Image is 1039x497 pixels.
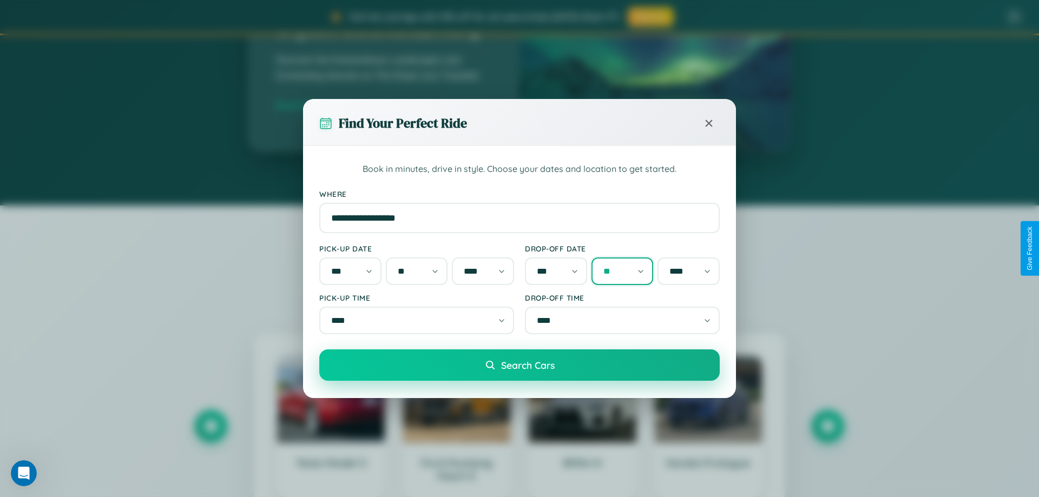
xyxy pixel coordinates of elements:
[319,189,720,198] label: Where
[525,293,720,302] label: Drop-off Time
[339,114,467,132] h3: Find Your Perfect Ride
[525,244,720,253] label: Drop-off Date
[319,162,720,176] p: Book in minutes, drive in style. Choose your dates and location to get started.
[319,349,720,381] button: Search Cars
[501,359,555,371] span: Search Cars
[319,244,514,253] label: Pick-up Date
[319,293,514,302] label: Pick-up Time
